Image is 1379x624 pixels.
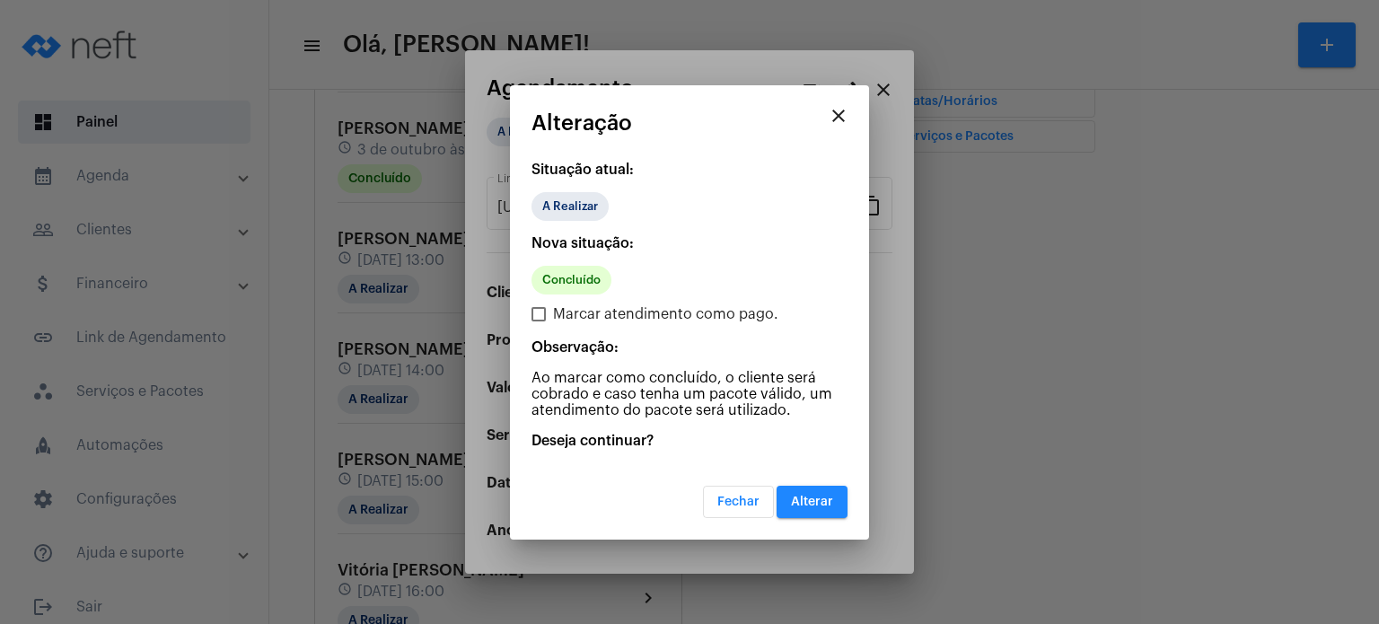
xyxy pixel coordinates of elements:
[777,486,848,518] button: Alterar
[553,303,778,325] span: Marcar atendimento como pago.
[828,105,849,127] mat-icon: close
[531,192,609,221] mat-chip: A Realizar
[703,486,774,518] button: Fechar
[531,370,848,418] p: Ao marcar como concluído, o cliente será cobrado e caso tenha um pacote válido, um atendimento do...
[531,433,848,449] p: Deseja continuar?
[531,235,848,251] p: Nova situação:
[791,496,833,508] span: Alterar
[531,339,848,356] p: Observação:
[717,496,760,508] span: Fechar
[531,266,611,294] mat-chip: Concluído
[531,111,632,135] span: Alteração
[531,162,848,178] p: Situação atual:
